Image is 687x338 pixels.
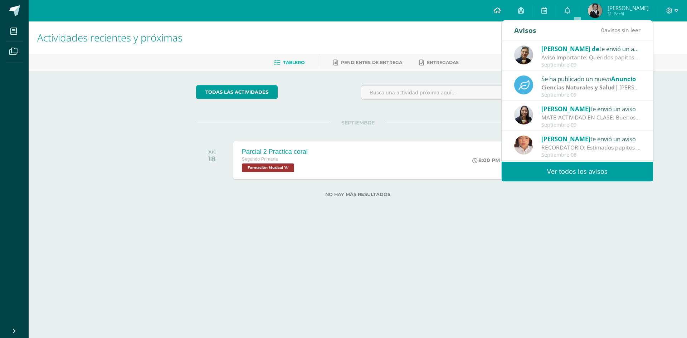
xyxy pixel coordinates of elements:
span: [PERSON_NAME] [608,4,649,11]
a: Pendientes de entrega [333,57,402,68]
div: JUE [208,150,216,155]
span: Pendientes de entrega [341,60,402,65]
div: 8:00 PM [472,157,500,163]
input: Busca una actividad próxima aquí... [361,85,520,99]
div: RECORDATORIO: Estimados papitos Según horario de clases, estaremos realizando parcial el día juev... [541,143,641,152]
div: Parcial 2 Practica coral [242,148,308,156]
div: te envió un aviso [541,44,641,53]
span: Anuncio [611,75,636,83]
a: Entregadas [419,57,459,68]
div: Septiembre 09 [541,122,641,128]
span: 0 [601,26,604,34]
span: Segundo Primaria [242,157,278,162]
span: Entregadas [427,60,459,65]
div: MATE-ACTIVIDAD EN CLASE: Buenos días estimados papitos: Les comento, los niños estuvieron trabaja... [541,113,641,122]
a: todas las Actividades [196,85,278,99]
a: Tablero [274,57,304,68]
div: 18 [208,155,216,163]
div: Se ha publicado un nuevo [541,74,641,83]
div: Septiembre 09 [541,92,641,98]
img: 0421e6e53ac737d2b9142b404e341583.png [588,4,602,18]
span: Tablero [283,60,304,65]
img: 371134ed12361ef19fcdb996a71dd417.png [514,106,533,124]
div: | [PERSON_NAME] [541,83,641,92]
strong: Ciencias Naturales y Salud [541,83,615,91]
img: 67f0ede88ef848e2db85819136c0f493.png [514,45,533,64]
span: [PERSON_NAME] [541,105,590,113]
label: No hay más resultados [196,192,520,197]
span: Formación Musical 'A' [242,163,294,172]
div: Septiembre 08 [541,152,641,158]
span: Actividades recientes y próximas [37,31,182,44]
div: te envió un aviso [541,134,641,143]
img: 36ab2693be6db1ea5862f9bc6368e731.png [514,136,533,155]
div: Avisos [514,20,536,40]
span: Mi Perfil [608,11,649,17]
div: Aviso Importante: Queridos papitos por este medio les saludo cordialmente. El motivo de la presen... [541,53,641,62]
div: Septiembre 09 [541,62,641,68]
div: te envió un aviso [541,104,641,113]
a: Ver todos los avisos [502,162,653,181]
span: [PERSON_NAME] [541,135,590,143]
span: avisos sin leer [601,26,640,34]
span: SEPTIEMBRE [330,119,386,126]
span: [PERSON_NAME] de [541,45,599,53]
